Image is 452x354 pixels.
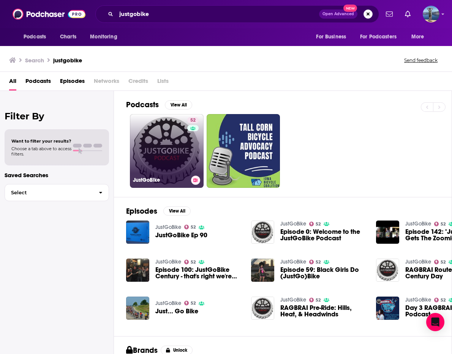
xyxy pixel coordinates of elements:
span: 52 [441,260,446,264]
img: JustGoBike Ep 90 [126,221,149,244]
img: RAGBRAI Route Inspection: Century Day [376,259,399,282]
a: 52 [184,225,196,229]
div: Search podcasts, credits, & more... [95,5,379,23]
a: JustGoBike [280,259,306,265]
img: Episode 0: Welcome to the JustGoBike Podcast [251,221,274,244]
a: 52 [187,117,199,123]
span: Podcasts [24,32,46,42]
a: JustGoBike [405,221,431,227]
a: Episodes [60,75,85,90]
a: 52 [309,298,321,302]
img: Episode 59: Black Girls Do (JustGo)Bike [251,259,274,282]
a: JustGoBike [280,221,306,227]
span: Logged in as matt44812 [423,6,439,22]
h3: justgobike [53,57,82,64]
img: Episode 100: JustGoBike Century - that's right we're still here! [126,259,149,282]
span: 52 [316,260,321,264]
span: Lists [157,75,169,90]
input: Search podcasts, credits, & more... [116,8,319,20]
a: JustGoBike [405,297,431,303]
span: Choose a tab above to access filters. [11,146,71,157]
a: 52 [184,301,196,305]
button: View All [165,100,192,110]
span: Charts [60,32,76,42]
span: 52 [316,222,321,226]
span: For Business [316,32,346,42]
a: Charts [55,30,81,44]
button: Select [5,184,109,201]
img: Episode 142: "JustGoBike Gets The Zoomies" Roundtable [376,221,399,244]
span: 52 [441,222,446,226]
a: RAGBRAI Pre-Ride: Hills, Heat, & Headwinds [280,305,367,317]
a: 52 [309,260,321,264]
a: JustGoBike [155,224,181,230]
span: Networks [94,75,119,90]
span: 52 [191,260,196,264]
h3: JustGoBike [133,177,188,183]
a: Episode 59: Black Girls Do (JustGo)Bike [280,267,367,279]
button: Send feedback [402,57,440,63]
button: View All [163,206,191,216]
img: Day 3 RAGBRAI LII Daily Podcast [376,297,399,320]
button: open menu [85,30,127,44]
span: Open Advanced [322,12,354,16]
a: Podcasts [25,75,51,90]
a: JustGoBike Ep 90 [155,232,207,238]
a: 52 [184,260,196,264]
a: RAGBRAI Pre-Ride: Hills, Heat, & Headwinds [251,297,274,320]
a: 52 [434,260,446,264]
a: Show notifications dropdown [402,8,414,21]
a: All [9,75,16,90]
h3: Search [25,57,44,64]
button: Open AdvancedNew [319,10,357,19]
h2: Episodes [126,206,157,216]
button: open menu [406,30,434,44]
span: New [343,5,357,12]
span: Select [5,190,93,195]
img: User Profile [423,6,439,22]
a: JustGoBike [280,297,306,303]
span: 52 [441,298,446,302]
img: Podchaser - Follow, Share and Rate Podcasts [13,7,85,21]
span: Credits [128,75,148,90]
a: 52 [309,222,321,226]
h2: Filter By [5,111,109,122]
div: Open Intercom Messenger [426,313,444,331]
span: 52 [316,298,321,302]
h2: Podcasts [126,100,159,110]
a: Just... Go Bike [155,308,198,314]
span: Monitoring [90,32,117,42]
a: JustGoBike [155,259,181,265]
span: Want to filter your results? [11,138,71,144]
button: open menu [18,30,56,44]
span: 52 [191,225,196,229]
button: Show profile menu [423,6,439,22]
a: 52JustGoBike [130,114,204,188]
span: For Podcasters [360,32,397,42]
img: Just... Go Bike [126,297,149,320]
button: open menu [311,30,356,44]
a: Episode 100: JustGoBike Century - that's right we're still here! [155,267,242,279]
a: 52 [434,222,446,226]
a: Show notifications dropdown [383,8,396,21]
a: Episode 0: Welcome to the JustGoBike Podcast [280,229,367,241]
a: EpisodesView All [126,206,191,216]
a: JustGoBike [155,300,181,306]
